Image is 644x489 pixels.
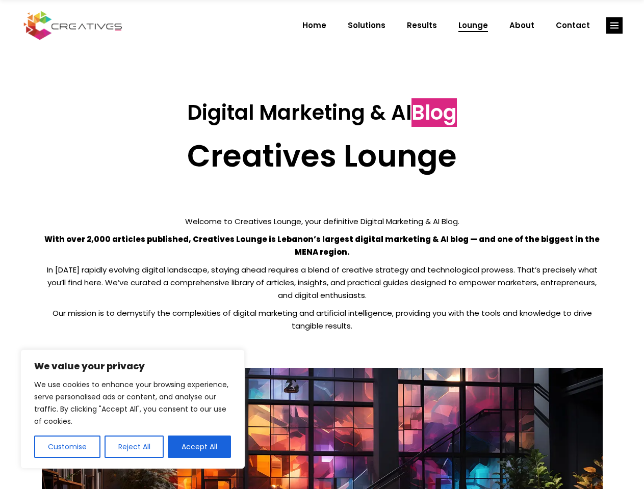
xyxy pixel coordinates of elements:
[34,378,231,427] p: We use cookies to enhance your browsing experience, serve personalised ads or content, and analys...
[448,12,499,39] a: Lounge
[411,98,457,127] span: Blog
[292,12,337,39] a: Home
[42,100,603,125] h3: Digital Marketing & AI
[42,215,603,228] p: Welcome to Creatives Lounge, your definitive Digital Marketing & AI Blog.
[20,349,245,469] div: We value your privacy
[348,12,385,39] span: Solutions
[396,12,448,39] a: Results
[34,436,100,458] button: Customise
[509,12,534,39] span: About
[21,10,124,41] img: Creatives
[42,138,603,174] h2: Creatives Lounge
[34,360,231,372] p: We value your privacy
[42,263,603,302] p: In [DATE] rapidly evolving digital landscape, staying ahead requires a blend of creative strategy...
[458,12,488,39] span: Lounge
[168,436,231,458] button: Accept All
[105,436,164,458] button: Reject All
[42,307,603,332] p: Our mission is to demystify the complexities of digital marketing and artificial intelligence, pr...
[337,12,396,39] a: Solutions
[44,234,600,257] strong: With over 2,000 articles published, Creatives Lounge is Lebanon’s largest digital marketing & AI ...
[606,17,623,34] a: link
[302,12,326,39] span: Home
[499,12,545,39] a: About
[556,12,590,39] span: Contact
[407,12,437,39] span: Results
[545,12,601,39] a: Contact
